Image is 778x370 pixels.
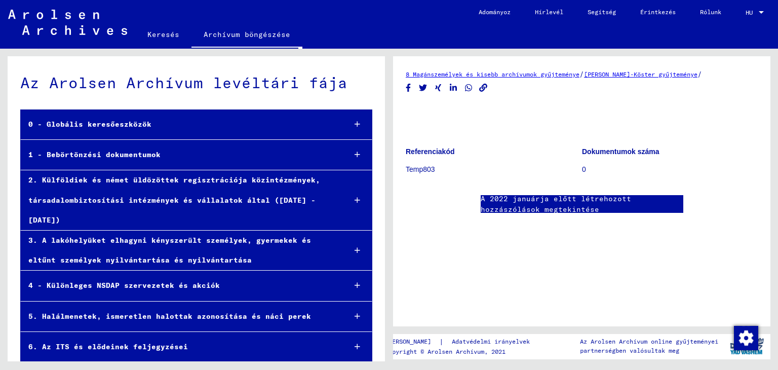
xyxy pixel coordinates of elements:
[28,120,151,129] font: 0 - Globális keresőeszközök
[28,175,320,224] font: 2. Külföldiek és német üldözöttek regisztrációja közintézmények, társadalombiztosítási intézménye...
[406,70,579,78] a: 8 Magánszemélyek és kisebb archívumok gyűjteménye
[28,342,188,351] font: 6. Az ITS és elődeinek feljegyzései
[444,337,542,347] a: Adatvédelmi irányelvek
[406,165,435,173] font: Temp803
[746,9,753,16] font: HU
[452,338,530,345] font: Adatvédelmi irányelvek
[479,8,511,16] font: Adományoz
[385,337,439,347] a: [PERSON_NAME]
[28,236,311,265] font: 3. A lakóhelyüket elhagyni kényszerült személyek, gyermekek és eltűnt személyek nyilvántartása és...
[191,22,302,49] a: Archívum böngészése
[28,150,161,159] font: 1 - Bebörtönzési dokumentumok
[385,338,431,345] font: [PERSON_NAME]
[135,22,191,47] a: Keresés
[406,147,454,156] font: Referenciakód
[20,73,347,92] font: Az Arolsen Archívum levéltári fája
[588,8,616,16] font: Segítség
[728,334,766,359] img: yv_logo.png
[697,69,702,79] font: /
[478,82,489,94] button: Link másolása
[584,70,697,78] a: [PERSON_NAME]-Köster gyűjteménye
[463,82,474,94] button: Megosztás WhatsApp-on
[700,8,721,16] font: Rólunk
[733,325,758,350] div: Hozzájárulás módosítása
[418,82,429,94] button: Megosztás Twitteren
[481,194,631,214] font: A 2022 januárja előtt létrehozott hozzászólások megtekintése
[147,30,179,39] font: Keresés
[535,8,563,16] font: Hírlevél
[580,338,718,345] font: Az Arolsen Archívum online gyűjteményei
[28,312,311,321] font: 5. Halálmenetek, ismeretlen halottak azonosítása és náci perek
[28,281,220,290] font: 4 - Különleges NSDAP szervezetek és akciók
[433,82,444,94] button: Megosztás Xingen
[640,8,676,16] font: Érintkezés
[403,82,414,94] button: Megosztás Facebookon
[204,30,290,39] font: Archívum böngészése
[385,348,505,355] font: Copyright © Arolsen Archívum, 2021
[439,337,444,346] font: |
[580,347,679,354] font: partnerségben valósultak meg
[579,69,584,79] font: /
[582,165,586,173] font: 0
[734,326,758,350] img: Hozzájárulás módosítása
[8,10,127,35] img: Arolsen_neg.svg
[582,147,659,156] font: Dokumentumok száma
[481,194,683,215] a: A 2022 januárja előtt létrehozott hozzászólások megtekintése
[448,82,459,94] button: Megosztás LinkedIn-en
